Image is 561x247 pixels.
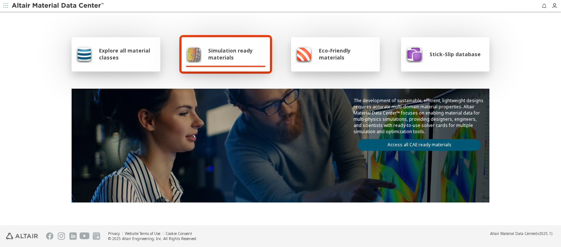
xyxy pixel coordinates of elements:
[108,236,197,241] div: © 2025 Altair Engineering, Inc. All Rights Reserved.
[125,231,160,236] a: Website Terms of Use
[295,45,312,63] img: Eco-Friendly materials
[6,233,38,239] img: Altair Engineering
[354,97,485,135] p: The development of sustainable, efficient, lightweight designs requires accurate multi-domain mat...
[165,231,192,236] a: Cookie Consent
[490,231,536,236] span: Altair Material Data Center
[430,51,481,58] span: Stick-Slip database
[12,2,105,9] img: Altair Material Data Center
[490,231,552,236] div: (v2025.1)
[358,139,481,151] a: Access all CAE ready materials
[319,47,375,61] span: Eco-Friendly materials
[76,45,92,63] img: Explore all material classes
[99,47,156,61] span: Explore all material classes
[208,47,266,61] span: Simulation ready materials
[108,231,120,236] a: Privacy
[405,45,423,63] img: Stick-Slip database
[186,45,202,63] img: Simulation ready materials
